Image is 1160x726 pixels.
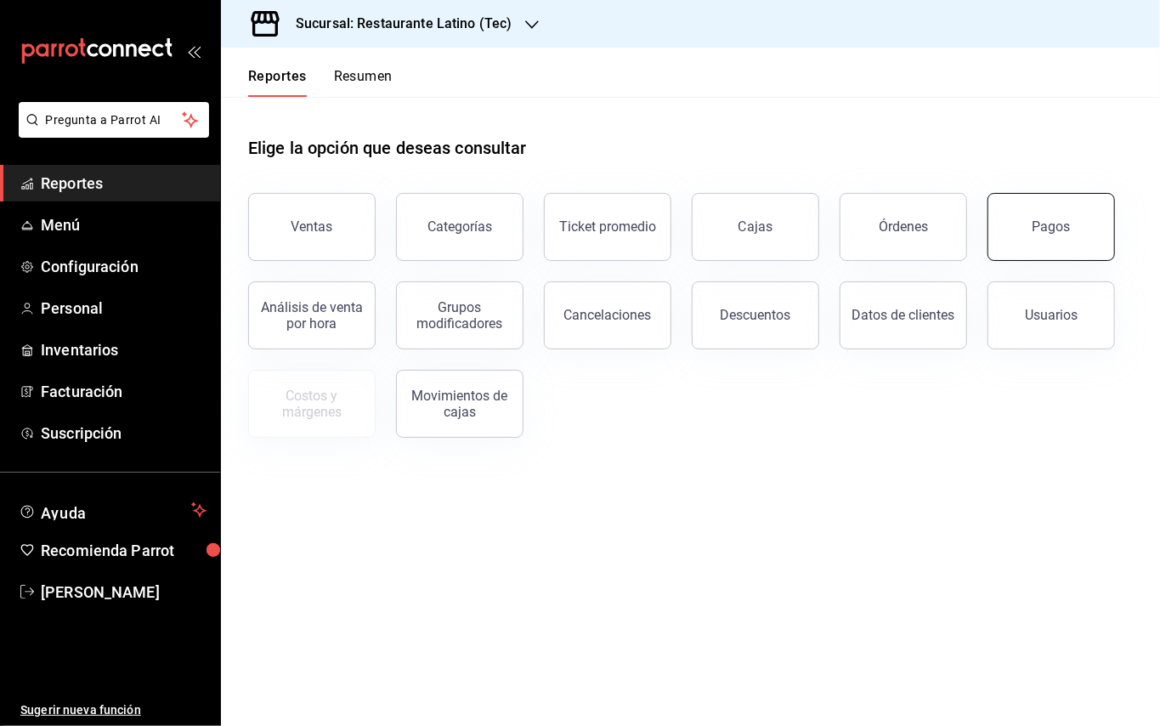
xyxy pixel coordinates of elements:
[721,307,791,323] div: Descuentos
[1033,218,1071,235] div: Pagos
[559,218,656,235] div: Ticket promedio
[692,193,819,261] a: Cajas
[41,297,207,320] span: Personal
[427,218,492,235] div: Categorías
[544,193,671,261] button: Ticket promedio
[879,218,928,235] div: Órdenes
[987,193,1115,261] button: Pagos
[41,213,207,236] span: Menú
[407,388,512,420] div: Movimientos de cajas
[46,111,183,129] span: Pregunta a Parrot AI
[41,338,207,361] span: Inventarios
[282,14,512,34] h3: Sucursal: Restaurante Latino (Tec)
[248,68,393,97] div: navigation tabs
[248,193,376,261] button: Ventas
[259,299,365,332] div: Análisis de venta por hora
[840,193,967,261] button: Órdenes
[334,68,393,97] button: Resumen
[41,581,207,604] span: [PERSON_NAME]
[41,500,184,520] span: Ayuda
[248,370,376,438] button: Contrata inventarios para ver este reporte
[852,307,955,323] div: Datos de clientes
[1025,307,1078,323] div: Usuarios
[248,281,376,349] button: Análisis de venta por hora
[407,299,512,332] div: Grupos modificadores
[840,281,967,349] button: Datos de clientes
[396,370,523,438] button: Movimientos de cajas
[544,281,671,349] button: Cancelaciones
[738,217,773,237] div: Cajas
[248,68,307,97] button: Reportes
[19,102,209,138] button: Pregunta a Parrot AI
[396,281,523,349] button: Grupos modificadores
[12,123,209,141] a: Pregunta a Parrot AI
[248,135,527,161] h1: Elige la opción que deseas consultar
[41,539,207,562] span: Recomienda Parrot
[987,281,1115,349] button: Usuarios
[41,172,207,195] span: Reportes
[692,281,819,349] button: Descuentos
[564,307,652,323] div: Cancelaciones
[396,193,523,261] button: Categorías
[291,218,333,235] div: Ventas
[41,422,207,445] span: Suscripción
[41,255,207,278] span: Configuración
[259,388,365,420] div: Costos y márgenes
[41,380,207,403] span: Facturación
[187,44,201,58] button: open_drawer_menu
[20,701,207,719] span: Sugerir nueva función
